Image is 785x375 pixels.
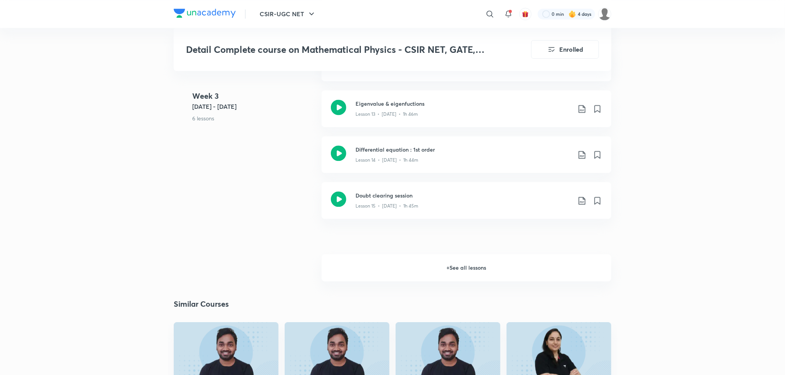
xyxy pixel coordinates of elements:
[174,8,236,18] img: Company Logo
[192,115,315,123] p: 6 lessons
[322,90,611,136] a: Eigenvalue & eigenfuctionsLesson 13 • [DATE] • 1h 46m
[174,298,229,310] h2: Similar Courses
[322,254,611,281] h6: + See all lessons
[356,100,571,108] h3: Eigenvalue & eigenfuctions
[322,136,611,182] a: Differential equation : 1st orderLesson 14 • [DATE] • 1h 44m
[531,40,599,59] button: Enrolled
[522,10,529,17] img: avatar
[192,102,315,111] h5: [DATE] - [DATE]
[174,8,236,20] a: Company Logo
[356,145,571,154] h3: Differential equation : 1st order
[569,10,576,18] img: streak
[598,7,611,20] img: Rai Haldar
[356,111,418,118] p: Lesson 13 • [DATE] • 1h 46m
[519,8,532,20] button: avatar
[322,182,611,228] a: Doubt clearing sessionLesson 15 • [DATE] • 1h 45m
[186,44,488,55] h3: Detail Complete course on Mathematical Physics - CSIR NET, GATE, TIFR, JEST, etc
[356,191,571,199] h3: Doubt clearing session
[356,203,418,209] p: Lesson 15 • [DATE] • 1h 45m
[192,91,315,102] h4: Week 3
[356,157,418,164] p: Lesson 14 • [DATE] • 1h 44m
[255,6,321,22] button: CSIR-UGC NET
